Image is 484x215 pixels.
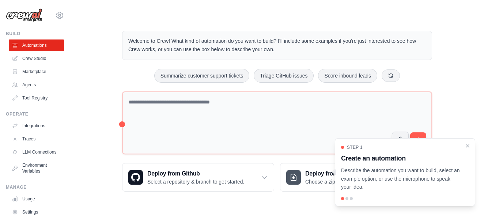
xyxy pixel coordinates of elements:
[9,39,64,51] a: Automations
[154,69,249,83] button: Summarize customer support tickets
[6,111,64,117] div: Operate
[254,69,314,83] button: Triage GitHub issues
[9,159,64,177] a: Environment Variables
[6,184,64,190] div: Manage
[9,133,64,145] a: Traces
[128,37,426,54] p: Welcome to Crew! What kind of automation do you want to build? I'll include some examples if you'...
[305,178,367,185] p: Choose a zip file to upload.
[347,144,363,150] span: Step 1
[9,146,64,158] a: LLM Connections
[147,178,244,185] p: Select a repository & branch to get started.
[6,8,42,22] img: Logo
[147,169,244,178] h3: Deploy from Github
[9,66,64,78] a: Marketplace
[9,193,64,205] a: Usage
[318,69,377,83] button: Score inbound leads
[9,53,64,64] a: Crew Studio
[447,180,484,215] iframe: Chat Widget
[6,31,64,37] div: Build
[341,153,460,163] h3: Create an automation
[9,120,64,132] a: Integrations
[9,79,64,91] a: Agents
[341,166,460,191] p: Describe the automation you want to build, select an example option, or use the microphone to spe...
[9,92,64,104] a: Tool Registry
[305,169,367,178] h3: Deploy from zip file
[465,143,470,149] button: Close walkthrough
